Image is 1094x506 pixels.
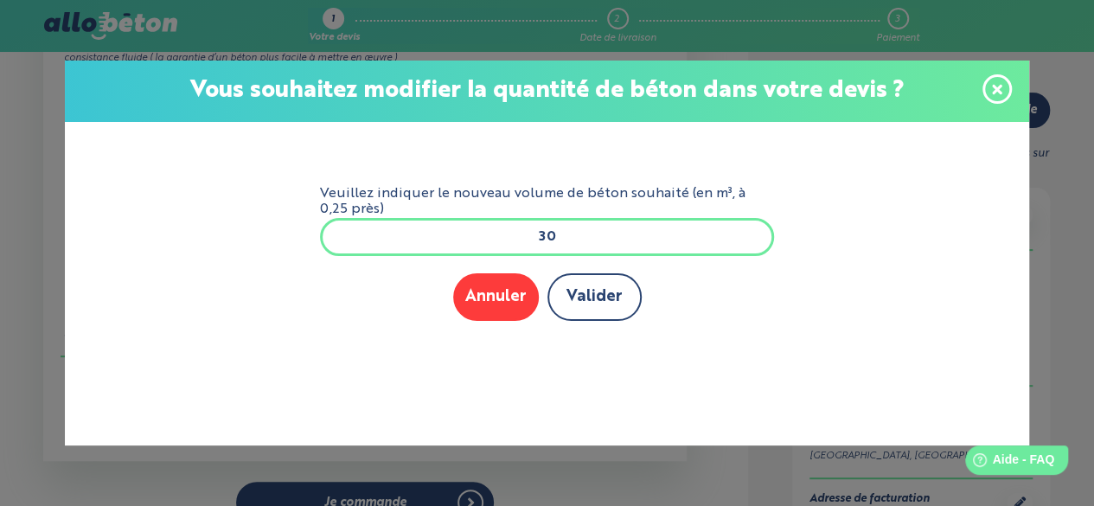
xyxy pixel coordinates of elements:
iframe: Help widget launcher [940,439,1075,487]
input: xxx [320,218,775,256]
label: Veuillez indiquer le nouveau volume de béton souhaité (en m³, à 0,25 près) [320,186,775,218]
button: Annuler [453,273,539,321]
button: Valider [547,273,642,321]
p: Vous souhaitez modifier la quantité de béton dans votre devis ? [82,78,1012,105]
